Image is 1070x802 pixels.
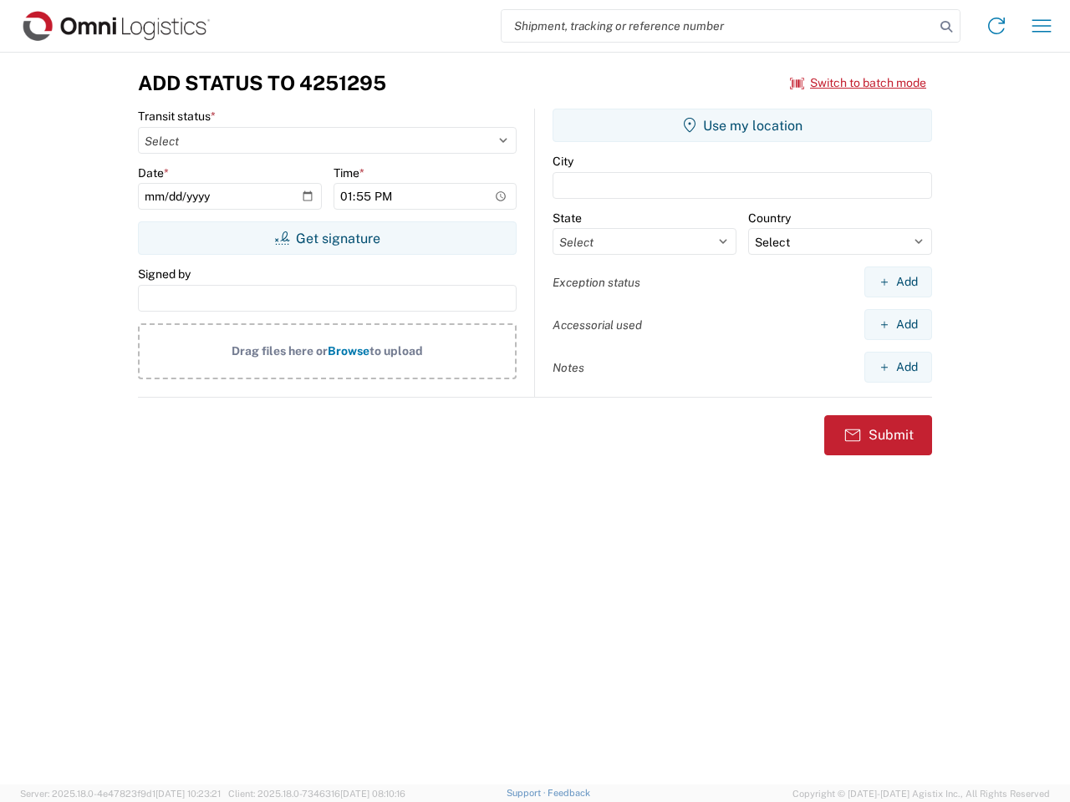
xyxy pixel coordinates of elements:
[138,221,517,255] button: Get signature
[553,360,584,375] label: Notes
[138,165,169,180] label: Date
[792,786,1050,801] span: Copyright © [DATE]-[DATE] Agistix Inc., All Rights Reserved
[864,352,932,383] button: Add
[334,165,364,180] label: Time
[232,344,328,358] span: Drag files here or
[328,344,369,358] span: Browse
[155,789,221,799] span: [DATE] 10:23:21
[553,275,640,290] label: Exception status
[553,211,582,226] label: State
[502,10,935,42] input: Shipment, tracking or reference number
[340,789,405,799] span: [DATE] 08:10:16
[369,344,423,358] span: to upload
[553,154,573,169] label: City
[20,789,221,799] span: Server: 2025.18.0-4e47823f9d1
[824,415,932,455] button: Submit
[864,309,932,340] button: Add
[228,789,405,799] span: Client: 2025.18.0-7346316
[553,109,932,142] button: Use my location
[553,317,642,332] label: Accessorial used
[548,788,590,798] a: Feedback
[748,211,791,226] label: Country
[864,266,932,297] button: Add
[507,788,548,798] a: Support
[790,69,926,97] button: Switch to batch mode
[138,266,191,282] label: Signed by
[138,109,216,124] label: Transit status
[138,71,386,95] h3: Add Status to 4251295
